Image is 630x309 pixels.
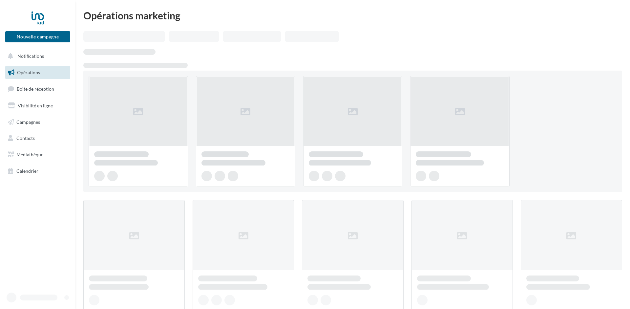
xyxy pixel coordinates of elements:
a: Calendrier [4,164,72,178]
span: Boîte de réception [17,86,54,92]
a: Opérations [4,66,72,79]
span: Calendrier [16,168,38,174]
a: Médiathèque [4,148,72,162]
span: Contacts [16,135,35,141]
button: Notifications [4,49,69,63]
div: Opérations marketing [83,11,622,20]
span: Médiathèque [16,152,43,157]
button: Nouvelle campagne [5,31,70,42]
span: Visibilité en ligne [18,103,53,108]
span: Opérations [17,70,40,75]
a: Contacts [4,131,72,145]
span: Campagnes [16,119,40,124]
a: Visibilité en ligne [4,99,72,113]
span: Notifications [17,53,44,59]
a: Campagnes [4,115,72,129]
a: Boîte de réception [4,82,72,96]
